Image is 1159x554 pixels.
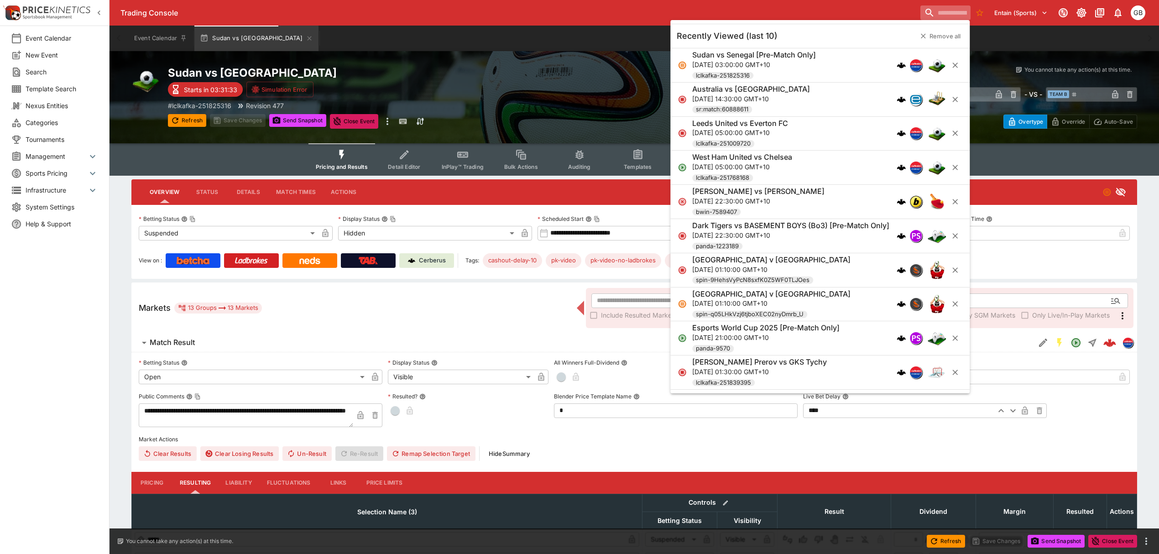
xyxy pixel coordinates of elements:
button: Clear Losing Results [200,446,279,461]
p: [DATE] 01:10:00 GMT+10 [692,298,851,308]
p: Blender Price Template Name [554,392,632,400]
img: esports.png [928,329,946,347]
button: Status [187,181,228,203]
a: Cerberus [399,253,454,268]
button: Pricing [131,472,172,494]
div: Open [139,370,368,384]
button: Betting Status [181,360,188,366]
span: bwin-7589407 [692,208,741,217]
span: Management [26,152,87,161]
button: Toggle light/dark mode [1073,5,1090,21]
span: panda-9570 [692,344,734,353]
img: pandascore.png [910,230,922,242]
button: Sudan vs [GEOGRAPHIC_DATA] [194,26,318,51]
span: Help & Support [26,219,98,229]
p: Scheduled Start [538,215,584,223]
button: Public CommentsCopy To Clipboard [186,393,193,400]
button: Betting StatusCopy To Clipboard [181,216,188,222]
div: Visible [388,370,534,384]
button: No Bookmarks [972,5,987,20]
div: cerberus [897,334,906,343]
p: Starts in 03:31:33 [184,85,237,94]
span: Nexus Entities [26,101,98,110]
button: Display Status [431,360,438,366]
input: search [920,5,971,20]
div: Suspended [139,226,318,240]
p: [DATE] 22:30:00 GMT+10 [692,196,825,206]
img: PriceKinetics Logo [3,4,21,22]
div: cerberus [897,163,906,172]
button: Refresh [927,535,965,548]
img: logo-cerberus--red.svg [1103,336,1116,349]
span: Re-Result [335,446,383,461]
span: pk-video-no-ladbrokes [585,256,661,265]
div: Betting Target: cerberus [546,253,581,268]
button: Links [318,472,359,494]
img: ice_hockey.png [928,363,946,382]
button: SGM Enabled [1051,334,1068,351]
img: logo-cerberus.svg [897,299,906,308]
button: Clear Results [139,446,197,461]
img: logo-cerberus.svg [897,334,906,343]
img: lclkafka.png [910,59,922,71]
img: logo-cerberus.svg [897,129,906,138]
p: Live Bet Delay [803,392,841,400]
svg: Open [678,163,687,172]
h5: Markets [139,303,171,313]
span: lclkafka-251825316 [692,71,753,80]
span: Selection Name (3) [347,507,427,517]
span: Bulk Actions [504,163,538,170]
button: All Winners Full-Dividend [621,360,627,366]
p: [DATE] 22:30:00 GMT+10 [692,230,889,240]
th: Controls [642,494,778,512]
p: [DATE] 21:00:00 GMT+10 [692,333,840,342]
button: Match Result [131,334,1035,352]
p: Override [1062,117,1085,126]
p: [DATE] 14:30:00 GMT+10 [692,94,810,104]
img: lclkafka.png [910,366,922,378]
div: betradar [909,93,922,106]
img: logo-cerberus.svg [897,266,906,275]
p: You cannot take any action(s) at this time. [126,537,233,545]
span: Un-Result [282,446,331,461]
button: Match Times [269,181,323,203]
div: sportingsolutions [909,298,922,310]
th: Actions [1107,494,1137,529]
img: logo-cerberus.svg [897,95,906,104]
span: lclkafka-251839395 [692,378,755,387]
button: Remove all [915,29,966,43]
button: Resulted? [419,393,426,400]
h6: [PERSON_NAME] vs [PERSON_NAME] [692,187,825,196]
img: Neds [299,257,320,264]
img: pandascore.png [910,332,922,344]
h6: Dark Tigers vs BASEMENT BOYS (Bo3) [Pre-Match Only] [692,221,889,230]
p: Betting Status [139,359,179,366]
button: Copy To Clipboard [390,216,396,222]
img: betradar.png [910,94,922,105]
svg: Suspended [678,299,687,308]
span: New Event [26,50,98,60]
svg: More [1117,310,1128,321]
div: lclkafka [909,366,922,379]
svg: Suspended [678,61,687,70]
span: Categories [26,118,98,127]
button: Simulation Error [246,82,313,97]
button: more [382,114,393,129]
span: lclkafka-251009720 [692,139,754,148]
label: Market Actions [139,433,1130,446]
svg: Closed [678,266,687,275]
span: spin-9HehsVyPcN8sxfK0Z5WF0TLJOes [692,276,813,285]
span: panda-1223189 [692,242,742,251]
div: bwin [909,195,922,208]
div: lclkafka [909,59,922,72]
th: Result [778,494,891,529]
button: Straight [1084,334,1101,351]
span: Templates [624,163,652,170]
span: Sports Pricing [26,168,87,178]
button: more [1141,536,1152,547]
span: Auditing [568,163,590,170]
img: logo-cerberus.svg [897,231,906,240]
div: Trading Console [120,8,917,18]
img: Cerberus [408,257,415,264]
h6: Sudan vs Senegal [Pre-Match Only] [692,50,816,60]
